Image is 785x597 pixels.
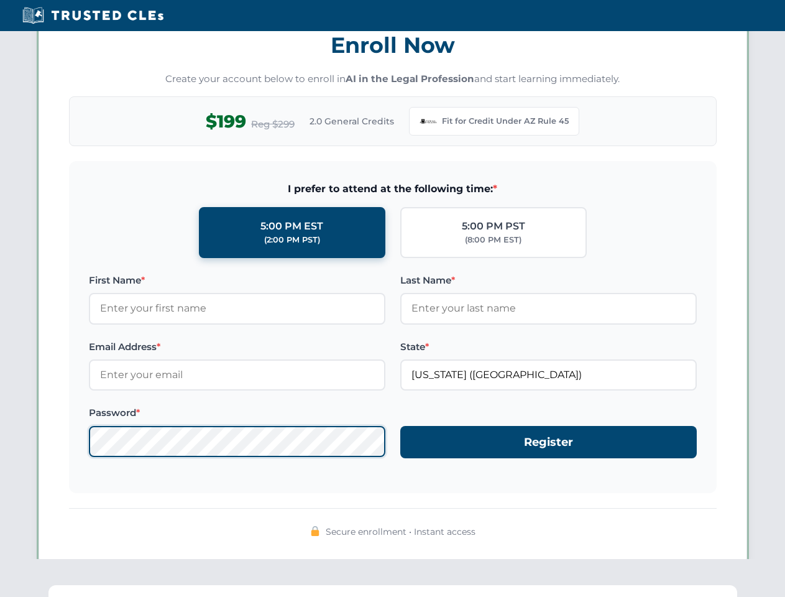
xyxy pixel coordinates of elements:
span: I prefer to attend at the following time: [89,181,697,197]
img: 🔒 [310,526,320,536]
div: 5:00 PM EST [260,218,323,234]
label: State [400,340,697,354]
label: Email Address [89,340,385,354]
input: Arizona (AZ) [400,359,697,391]
input: Enter your first name [89,293,385,324]
label: Last Name [400,273,697,288]
p: Create your account below to enroll in and start learning immediately. [69,72,717,86]
img: Arizona Bar [420,113,437,130]
button: Register [400,426,697,459]
div: (8:00 PM EST) [465,234,521,246]
span: Secure enrollment • Instant access [326,525,475,539]
div: (2:00 PM PST) [264,234,320,246]
div: 5:00 PM PST [462,218,525,234]
label: First Name [89,273,385,288]
span: Fit for Credit Under AZ Rule 45 [442,115,569,127]
h3: Enroll Now [69,25,717,65]
img: Trusted CLEs [19,6,167,25]
strong: AI in the Legal Profession [346,73,474,85]
span: 2.0 General Credits [310,114,394,128]
span: $199 [206,108,246,136]
label: Password [89,405,385,420]
input: Enter your last name [400,293,697,324]
span: Reg $299 [251,117,295,132]
input: Enter your email [89,359,385,391]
